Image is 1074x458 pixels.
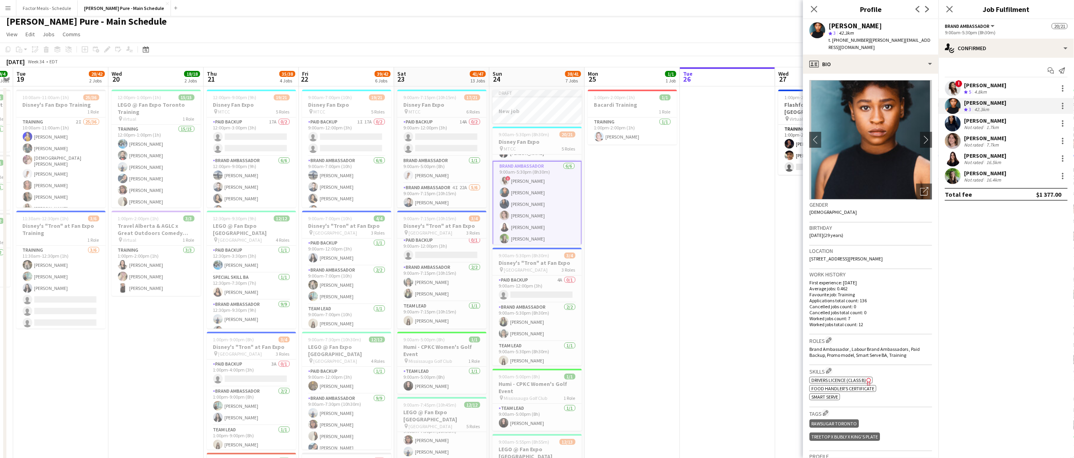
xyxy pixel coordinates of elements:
app-card-role: Brand Ambassador4I22A5/69:00am-7:15pm (10h15m)[PERSON_NAME] [397,183,487,268]
span: 1 Role [564,395,575,401]
app-job-card: 1:00pm-2:00pm (1h)2/3Flashfood APP [GEOGRAPHIC_DATA] [GEOGRAPHIC_DATA], [GEOGRAPHIC_DATA] Trainin... [778,90,868,175]
span: Food Handler's Certificate [811,386,874,391]
span: 1/1 [660,94,671,100]
h3: Location [809,247,932,254]
span: 28/42 [89,71,105,77]
span: 20/21 [560,131,575,137]
span: Mississauga Golf Club [504,395,548,401]
div: DraftNew job [493,90,582,123]
span: [DEMOGRAPHIC_DATA] [809,209,857,215]
span: MTCC [409,109,421,115]
app-card-role: Paid Backup3A0/11:00pm-4:00pm (3h) [207,360,296,387]
span: 4 Roles [371,358,385,364]
app-card-role: Special Skill BA1/112:30pm-7:30pm (7h)[PERSON_NAME] [207,273,296,300]
app-card-role: Paid Backup0/19:00am-12:00pm (3h) [397,236,487,263]
span: 3 Roles [276,351,290,357]
div: Draft [493,90,582,96]
span: t. [PHONE_NUMBER] [829,37,870,43]
span: 9:00am-5:30pm (8h30m) [499,252,550,258]
app-card-role: Team Lead1/19:00am-7:00pm (10h)[PERSON_NAME] [302,304,391,331]
span: [DATE] (29 years) [809,232,843,238]
div: [PERSON_NAME] [964,99,1006,106]
span: 9:00am-7:30pm (10h30m) [308,337,361,343]
app-card-role: Brand Ambassador2/29:00am-7:00pm (10h)[PERSON_NAME][PERSON_NAME] [302,266,391,304]
span: 23 [396,74,406,84]
span: 5 [969,89,971,95]
a: Edit [22,29,38,39]
button: [PERSON_NAME] Pure - Main Schedule [78,0,171,16]
button: Factor Meals - Schedule [16,0,78,16]
span: ! [955,80,962,87]
app-card-role: Training3/611:30am-12:30pm (1h)[PERSON_NAME][PERSON_NAME][PERSON_NAME] [16,246,106,331]
span: 3 [833,30,836,36]
a: Comms [59,29,84,39]
span: [GEOGRAPHIC_DATA] [409,423,453,429]
span: 3 Roles [371,230,385,236]
app-job-card: 9:00am-5:00pm (8h)1/1Humi - CPKC Women's Golf Event Mississauga Golf Club1 RoleTeam Lead1/19:00am... [397,332,487,394]
span: 12/12 [464,402,480,408]
h3: LEGO @ Fan Expo [GEOGRAPHIC_DATA] [302,343,391,358]
span: Edit [26,31,35,38]
span: 9:00am-7:00pm (10h) [308,215,352,221]
app-card-role: Brand Ambassador6/612:00pm-9:00pm (9h)[PERSON_NAME][PERSON_NAME][PERSON_NAME][PERSON_NAME] [207,156,296,241]
h3: LEGO @ Fan Expo [GEOGRAPHIC_DATA] [207,222,296,237]
span: 42.3km [837,30,855,36]
h3: Humi - CPKC Women's Golf Event [493,380,582,395]
div: 1 Job [666,78,676,84]
app-job-card: 12:30pm-9:30pm (9h)12/12LEGO @ Fan Expo [GEOGRAPHIC_DATA] [GEOGRAPHIC_DATA]4 RolesPaid Backup1/11... [207,211,296,329]
span: 39/42 [375,71,391,77]
span: 9:00am-7:15pm (10h15m) [404,215,457,221]
div: EDT [49,59,58,65]
h3: Disney's Fan Expo Training [16,101,106,108]
div: 2 Jobs [89,78,104,84]
app-card-role: Brand Ambassador6/69:00am-7:00pm (10h)[PERSON_NAME][PERSON_NAME][PERSON_NAME][PERSON_NAME] [302,156,391,241]
span: MTCC [314,109,326,115]
h3: Travel Alberta & AGLC x Great Outdoors Comedy Festival Training [112,222,201,237]
span: Virtual [790,116,803,122]
h3: Disney Fan Expo [493,138,582,145]
app-card-role: Training3/31:00pm-2:00pm (1h)[PERSON_NAME][PERSON_NAME][PERSON_NAME] [112,246,201,296]
div: 4.8km [973,89,988,96]
p: Favourite job: Training [809,292,932,298]
p: Applications total count: 136 [809,298,932,303]
div: [PERSON_NAME] [964,82,1006,89]
span: 12:30pm-9:30pm (9h) [213,215,257,221]
div: [PERSON_NAME] [964,152,1006,159]
span: 1:00pm-2:00pm (1h) [785,94,826,100]
div: Not rated [964,159,985,165]
span: 1 Role [88,237,99,243]
span: Sat [397,70,406,77]
span: Brand Ambassador [945,23,990,29]
span: 9:00am-5:00pm (8h) [499,374,540,380]
div: 16.4km [985,177,1003,183]
app-job-card: 9:00am-7:15pm (10h15m)17/21Disney Fan Expo MTCC6 RolesPaid Backup14A0/29:00am-12:00pm (3h) Brand ... [397,90,487,207]
span: 20/21 [1052,23,1068,29]
app-job-card: 9:00am-7:15pm (10h15m)3/4Disney's "Tron" at Fan Expo [GEOGRAPHIC_DATA]3 RolesPaid Backup0/19:00am... [397,211,487,329]
p: Worked jobs total count: 12 [809,321,932,327]
span: 9:00am-5:55pm (8h55m) [499,439,550,445]
h3: Disney Fan Expo [302,101,391,108]
h3: New job [493,108,582,115]
app-card-role: Brand Ambassador1/19:00am-5:00pm (8h)[PERSON_NAME] [397,156,487,183]
app-job-card: 11:30am-12:30pm (1h)3/6Disney's "Tron" at Fan Expo Training1 RoleTraining3/611:30am-12:30pm (1h)[... [16,211,106,329]
h3: Disney's "Tron" at Fan Expo [207,343,296,350]
span: [GEOGRAPHIC_DATA] [504,267,548,273]
span: 1:00pm-2:00pm (1h) [594,94,635,100]
p: Worked jobs count: 7 [809,315,932,321]
span: 9:00am-7:45pm (10h45m) [404,402,457,408]
span: Mississauga Golf Club [409,358,452,364]
span: [GEOGRAPHIC_DATA] [409,230,453,236]
div: Open photos pop-in [916,184,932,200]
app-card-role: Team Lead1/19:00am-7:15pm (10h15m)[PERSON_NAME] [397,301,487,329]
h3: Flashfood APP [GEOGRAPHIC_DATA] [GEOGRAPHIC_DATA], [GEOGRAPHIC_DATA] Training [778,101,868,115]
span: 3/4 [469,215,480,221]
app-card-role: Paid Backup1/112:30pm-3:30pm (3h)[PERSON_NAME] [207,246,296,273]
app-card-role: Paid Backup1/19:00am-12:00pm (3h)[PERSON_NAME] [302,367,391,394]
span: 3/4 [564,252,575,258]
div: Not rated [964,124,985,130]
div: 1:00pm-9:00pm (8h)3/4Disney's "Tron" at Fan Expo [GEOGRAPHIC_DATA]3 RolesPaid Backup3A0/11:00pm-4... [207,332,296,450]
span: 10:00am-11:00am (1h) [23,94,69,100]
